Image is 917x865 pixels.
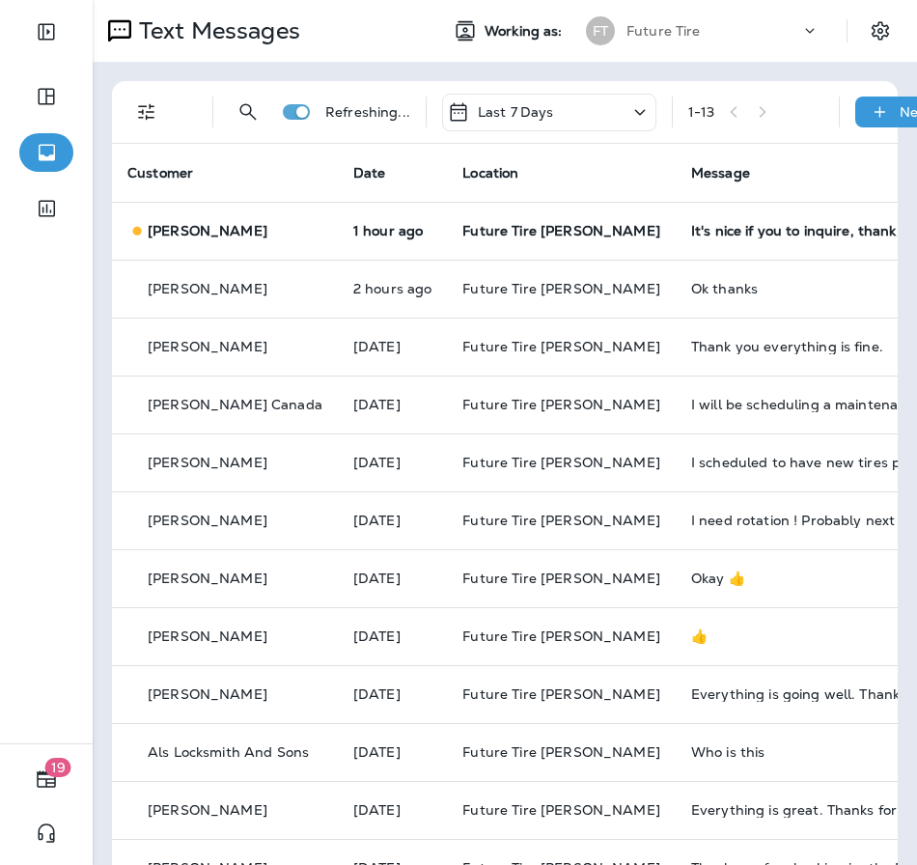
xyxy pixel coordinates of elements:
[148,513,267,528] p: [PERSON_NAME]
[462,512,660,529] span: Future Tire [PERSON_NAME]
[863,14,898,48] button: Settings
[148,686,267,702] p: [PERSON_NAME]
[353,744,432,760] p: Sep 18, 2025 08:57 AM
[353,164,386,181] span: Date
[462,396,660,413] span: Future Tire [PERSON_NAME]
[353,571,432,586] p: Sep 19, 2025 11:17 AM
[353,686,432,702] p: Sep 18, 2025 09:03 AM
[462,164,518,181] span: Location
[148,281,267,296] p: [PERSON_NAME]
[586,16,615,45] div: FT
[462,570,660,587] span: Future Tire [PERSON_NAME]
[353,513,432,528] p: Sep 19, 2025 11:29 AM
[19,13,73,51] button: Expand Sidebar
[691,164,750,181] span: Message
[229,93,267,131] button: Search Messages
[462,685,660,703] span: Future Tire [PERSON_NAME]
[148,802,267,818] p: [PERSON_NAME]
[148,455,267,470] p: [PERSON_NAME]
[353,397,432,412] p: Sep 21, 2025 08:22 AM
[131,16,300,45] p: Text Messages
[127,93,166,131] button: Filters
[462,280,660,297] span: Future Tire [PERSON_NAME]
[148,744,309,760] p: Als Locksmith And Sons
[478,104,554,120] p: Last 7 Days
[688,104,715,120] div: 1 - 13
[353,455,432,470] p: Sep 19, 2025 12:51 PM
[45,758,71,777] span: 19
[462,338,660,355] span: Future Tire [PERSON_NAME]
[148,397,322,412] p: [PERSON_NAME] Canada
[462,454,660,471] span: Future Tire [PERSON_NAME]
[626,23,701,39] p: Future Tire
[353,223,432,238] p: Sep 22, 2025 09:44 AM
[353,802,432,818] p: Sep 18, 2025 08:29 AM
[148,339,267,354] p: [PERSON_NAME]
[485,23,567,40] span: Working as:
[353,628,432,644] p: Sep 18, 2025 09:19 AM
[462,628,660,645] span: Future Tire [PERSON_NAME]
[127,164,193,181] span: Customer
[148,628,267,644] p: [PERSON_NAME]
[353,339,432,354] p: Sep 21, 2025 08:42 AM
[325,104,410,120] p: Refreshing...
[462,743,660,761] span: Future Tire [PERSON_NAME]
[462,222,660,239] span: Future Tire [PERSON_NAME]
[148,223,267,238] p: [PERSON_NAME]
[148,571,267,586] p: [PERSON_NAME]
[19,760,73,798] button: 19
[353,281,432,296] p: Sep 22, 2025 08:28 AM
[462,801,660,819] span: Future Tire [PERSON_NAME]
